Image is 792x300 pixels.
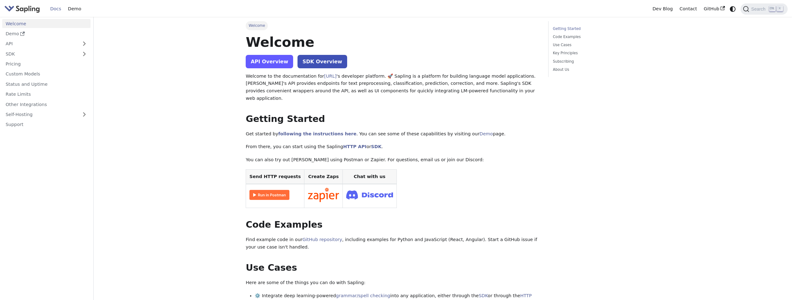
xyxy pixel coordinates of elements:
a: Sapling.ai [4,4,42,13]
a: SDK [371,144,381,149]
a: Code Examples [553,34,637,40]
a: Self-Hosting [2,110,91,119]
a: [URL] [324,74,337,79]
img: Sapling.ai [4,4,40,13]
a: SDK Overview [298,55,347,68]
span: Search [749,7,769,12]
a: Welcome [2,19,91,28]
p: From there, you can start using the Sapling or . [246,143,539,151]
img: Run in Postman [249,190,289,200]
a: following the instructions here [278,131,356,136]
a: SDK [479,293,488,298]
button: Expand sidebar category 'API' [78,39,91,48]
a: Pricing [2,60,91,69]
span: Welcome [246,21,268,30]
button: Expand sidebar category 'SDK' [78,49,91,58]
a: Dev Blog [649,4,676,14]
a: GitHub [700,4,728,14]
th: Create Zaps [304,169,343,184]
a: HTTP API [343,144,366,149]
a: SDK [2,49,78,58]
img: Join Discord [346,188,393,201]
a: Demo [480,131,493,136]
a: grammar/spell checking [336,293,390,298]
a: Subscribing [553,59,637,65]
button: Switch between dark and light mode (currently system mode) [728,4,737,13]
a: About Us [553,67,637,73]
img: Connect in Zapier [308,188,339,202]
h2: Code Examples [246,219,539,230]
p: Welcome to the documentation for 's developer platform. 🚀 Sapling is a platform for building lang... [246,73,539,102]
a: API Overview [246,55,293,68]
h1: Welcome [246,34,539,51]
a: Demo [65,4,85,14]
a: Status and Uptime [2,80,91,89]
a: Key Principles [553,50,637,56]
a: Rate Limits [2,90,91,99]
a: Demo [2,29,91,38]
a: Contact [676,4,701,14]
p: You can also try out [PERSON_NAME] using Postman or Zapier. For questions, email us or join our D... [246,156,539,164]
a: Support [2,120,91,129]
nav: Breadcrumbs [246,21,539,30]
a: Getting Started [553,26,637,32]
button: Search (Ctrl+K) [740,3,787,15]
a: Use Cases [553,42,637,48]
a: GitHub repository [303,237,342,242]
a: Custom Models [2,70,91,79]
a: Docs [47,4,65,14]
a: Other Integrations [2,100,91,109]
h2: Getting Started [246,114,539,125]
kbd: K [777,6,783,12]
p: Find example code in our , including examples for Python and JavaScript (React, Angular). Start a... [246,236,539,251]
p: Get started by . You can see some of these capabilities by visiting our page. [246,130,539,138]
a: API [2,39,78,48]
th: Chat with us [342,169,396,184]
th: Send HTTP requests [246,169,304,184]
h2: Use Cases [246,262,539,273]
p: Here are some of the things you can do with Sapling: [246,279,539,287]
